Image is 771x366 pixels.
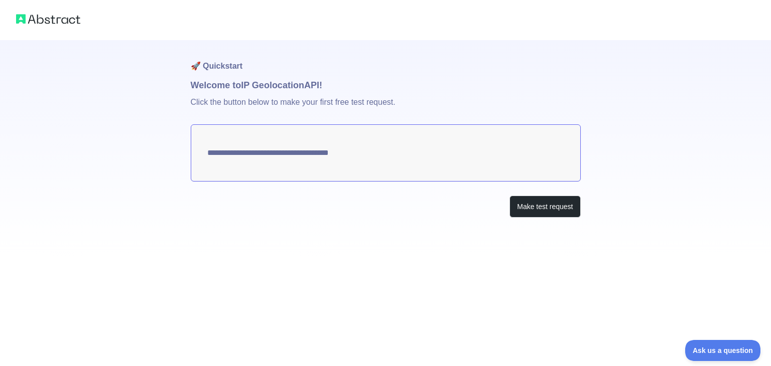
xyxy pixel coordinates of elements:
[191,78,581,92] h1: Welcome to IP Geolocation API!
[191,92,581,124] p: Click the button below to make your first free test request.
[509,196,580,218] button: Make test request
[685,340,761,361] iframe: Toggle Customer Support
[16,12,80,26] img: Abstract logo
[191,40,581,78] h1: 🚀 Quickstart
